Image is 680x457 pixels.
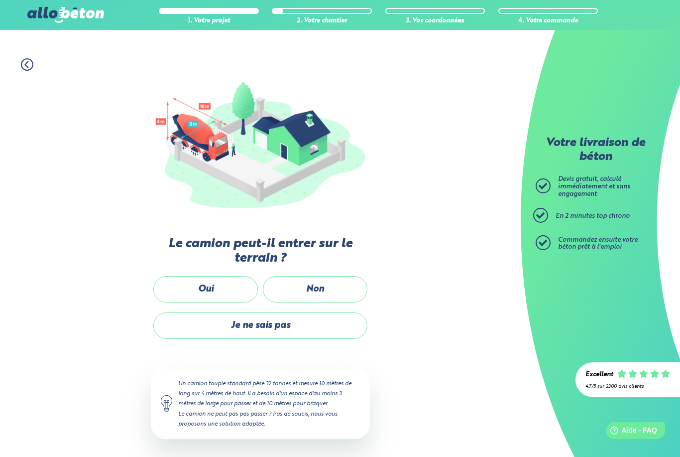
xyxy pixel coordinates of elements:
[272,17,371,25] div: 2. Votre chantier
[591,418,669,446] iframe: Help widget launcher
[385,17,485,25] div: 3. Vos coordonnées
[153,312,367,339] label: Je ne sais pas
[159,17,258,25] div: 1. Votre projet
[498,17,598,25] div: 4. Votre commande
[263,276,367,303] label: Non
[151,369,370,439] div: Un camion toupie standard pèse 32 tonnes et mesure 10 mètres de long sur 4 mètres de haut. Il a b...
[151,237,370,266] label: Le camion peut-il entrer sur le terrain ?
[153,276,258,303] label: Oui
[27,7,104,23] img: allobéton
